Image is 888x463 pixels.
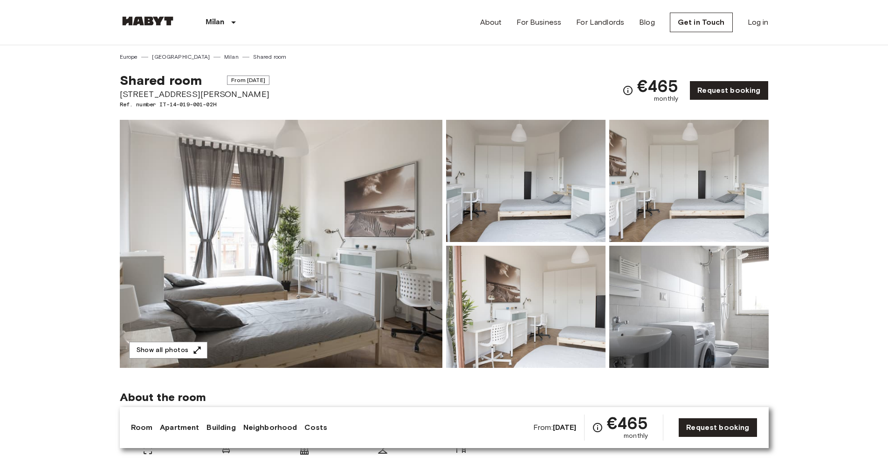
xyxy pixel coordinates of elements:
[206,17,225,28] p: Milan
[131,422,153,433] a: Room
[446,246,606,368] img: Picture of unit IT-14-019-001-02H
[639,17,655,28] a: Blog
[670,13,733,32] a: Get in Touch
[120,72,202,88] span: Shared room
[609,246,769,368] img: Picture of unit IT-14-019-001-02H
[592,422,603,433] svg: Check cost overview for full price breakdown. Please note that discounts apply to new joiners onl...
[152,53,210,61] a: [GEOGRAPHIC_DATA]
[129,342,207,359] button: Show all photos
[480,17,502,28] a: About
[446,120,606,242] img: Picture of unit IT-14-019-001-02H
[120,88,269,100] span: [STREET_ADDRESS][PERSON_NAME]
[120,16,176,26] img: Habyt
[678,418,757,437] a: Request booking
[689,81,768,100] a: Request booking
[243,422,297,433] a: Neighborhood
[227,76,269,85] span: From [DATE]
[622,85,633,96] svg: Check cost overview for full price breakdown. Please note that discounts apply to new joiners onl...
[253,53,287,61] a: Shared room
[516,17,561,28] a: For Business
[120,53,138,61] a: Europe
[624,431,648,441] span: monthly
[576,17,624,28] a: For Landlords
[120,100,269,109] span: Ref. number IT-14-019-001-02H
[637,77,679,94] span: €465
[609,120,769,242] img: Picture of unit IT-14-019-001-02H
[304,422,327,433] a: Costs
[120,390,769,404] span: About the room
[607,415,648,431] span: €465
[748,17,769,28] a: Log in
[533,422,577,433] span: From:
[207,422,235,433] a: Building
[120,120,442,368] img: Marketing picture of unit IT-14-019-001-02H
[553,423,577,432] b: [DATE]
[160,422,199,433] a: Apartment
[224,53,239,61] a: Milan
[654,94,678,104] span: monthly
